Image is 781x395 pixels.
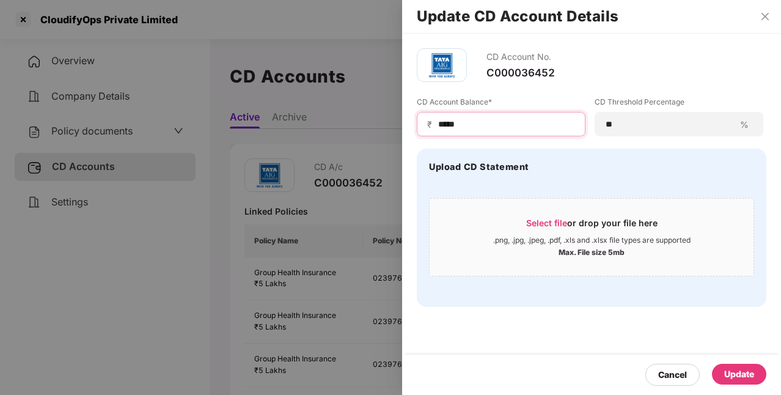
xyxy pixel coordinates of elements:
span: Select file [526,218,567,228]
div: or drop your file here [526,217,658,235]
img: tatag.png [424,47,460,84]
div: CD Account No. [486,48,555,66]
div: Cancel [658,368,687,382]
span: close [760,12,770,21]
div: .png, .jpg, .jpeg, .pdf, .xls and .xlsx file types are supported [493,235,691,245]
label: CD Account Balance* [417,97,585,112]
label: CD Threshold Percentage [595,97,763,112]
div: C000036452 [486,66,555,79]
div: Update [724,367,754,381]
h4: Upload CD Statement [429,161,529,173]
span: Select fileor drop your file here.png, .jpg, .jpeg, .pdf, .xls and .xlsx file types are supported... [430,208,754,267]
div: Max. File size 5mb [559,245,625,257]
span: ₹ [427,119,437,130]
h2: Update CD Account Details [417,10,766,23]
button: Close [757,11,774,22]
span: % [735,119,754,130]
